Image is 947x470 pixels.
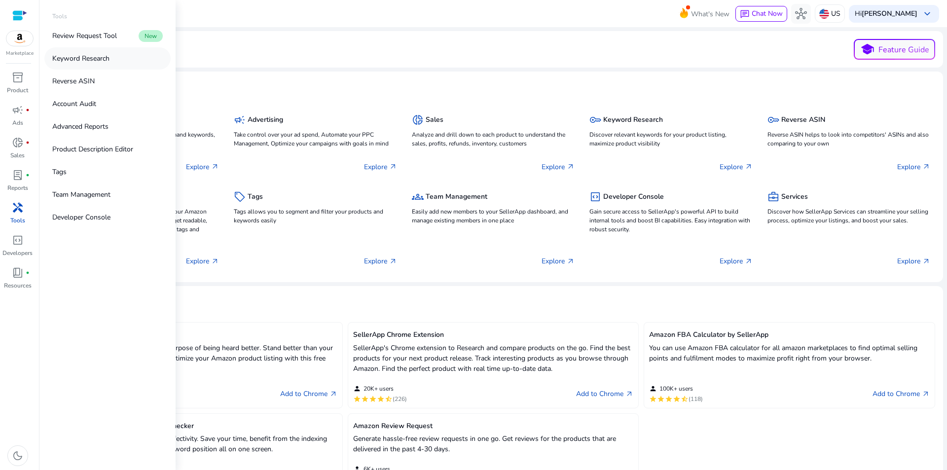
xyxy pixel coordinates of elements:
[767,191,779,203] span: business_center
[353,385,361,393] mat-icon: person
[854,39,935,60] button: schoolFeature Guide
[353,343,634,374] p: SellerApp's Chrome extension to Research and compare products on the go. Find the best products f...
[752,9,783,18] span: Chat Now
[52,121,109,132] p: Advanced Reports
[385,395,393,403] mat-icon: star_half
[673,395,681,403] mat-icon: star
[280,388,337,400] a: Add to Chromearrow_outward
[740,9,750,19] span: chat
[57,422,337,431] h5: Amazon Keyword Ranking & Index Checker
[6,50,34,57] p: Marketplace
[26,108,30,112] span: fiber_manual_record
[12,267,24,279] span: book_4
[26,141,30,145] span: fiber_manual_record
[603,193,664,201] h5: Developer Console
[689,395,703,403] span: (118)
[922,163,930,171] span: arrow_outward
[426,193,487,201] h5: Team Management
[781,193,808,201] h5: Services
[329,390,337,398] span: arrow_outward
[603,116,663,124] h5: Keyword Research
[659,385,693,393] span: 100K+ users
[234,130,397,148] p: Take control over your ad spend, Automate your PPC Management, Optimize your campaigns with goals...
[7,183,28,192] p: Reports
[576,388,633,400] a: Add to Chromearrow_outward
[234,207,397,225] p: Tags allows you to segment and filter your products and keywords easily
[649,343,930,363] p: You can use Amazon FBA calculator for all amazon marketplaces to find optimal selling points and ...
[567,257,575,265] span: arrow_outward
[767,130,930,148] p: Reverse ASIN helps to look into competitors' ASINs and also comparing to your own
[589,114,601,126] span: key
[720,256,753,266] p: Explore
[211,163,219,171] span: arrow_outward
[211,257,219,265] span: arrow_outward
[12,72,24,83] span: inventory_2
[665,395,673,403] mat-icon: star
[52,144,133,154] p: Product Description Editor
[353,434,634,454] p: Generate hassle-free review requests in one go. Get reviews for the products that are delivered i...
[186,256,219,266] p: Explore
[412,191,424,203] span: groups
[657,395,665,403] mat-icon: star
[393,395,407,403] span: (226)
[649,331,930,339] h5: Amazon FBA Calculator by SellerApp
[589,207,752,234] p: Gain secure access to SellerApp's powerful API to build internal tools and boost BI capabilities....
[52,167,67,177] p: Tags
[234,191,246,203] span: sell
[361,395,369,403] mat-icon: star
[52,189,110,200] p: Team Management
[369,395,377,403] mat-icon: star
[625,390,633,398] span: arrow_outward
[4,281,32,290] p: Resources
[819,9,829,19] img: us.svg
[922,257,930,265] span: arrow_outward
[12,104,24,116] span: campaign
[353,331,634,339] h5: SellerApp Chrome Extension
[7,86,28,95] p: Product
[52,212,110,222] p: Developer Console
[234,114,246,126] span: campaign
[12,234,24,246] span: code_blocks
[767,114,779,126] span: key
[186,162,219,172] p: Explore
[364,385,394,393] span: 20K+ users
[52,76,95,86] p: Reverse ASIN
[364,162,397,172] p: Explore
[389,163,397,171] span: arrow_outward
[57,434,337,454] p: Built with focus on ease of use and effectivity. Save your time, benefit from the indexing inform...
[26,271,30,275] span: fiber_manual_record
[426,116,443,124] h5: Sales
[897,256,930,266] p: Explore
[720,162,753,172] p: Explore
[12,169,24,181] span: lab_profile
[589,130,752,148] p: Discover relevant keywords for your product listing, maximize product visibility
[781,116,825,124] h5: Reverse ASIN
[2,249,33,257] p: Developers
[791,4,811,24] button: hub
[412,114,424,126] span: donut_small
[922,390,930,398] span: arrow_outward
[12,137,24,148] span: donut_small
[412,207,575,225] p: Easily add new members to your SellerApp dashboard, and manage existing members in one place
[364,256,397,266] p: Explore
[353,422,634,431] h5: Amazon Review Request
[52,12,67,21] p: Tools
[897,162,930,172] p: Explore
[26,173,30,177] span: fiber_manual_record
[767,207,930,225] p: Discover how SellerApp Services can streamline your selling process, optimize your listings, and ...
[745,257,753,265] span: arrow_outward
[542,162,575,172] p: Explore
[377,395,385,403] mat-icon: star
[649,395,657,403] mat-icon: star
[878,44,929,56] p: Feature Guide
[52,53,109,64] p: Keyword Research
[567,163,575,171] span: arrow_outward
[52,99,96,109] p: Account Audit
[691,5,729,23] span: What's New
[52,31,117,41] p: Review Request Tool
[542,256,575,266] p: Explore
[248,116,283,124] h5: Advertising
[12,118,23,127] p: Ads
[735,6,787,22] button: chatChat Now
[921,8,933,20] span: keyboard_arrow_down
